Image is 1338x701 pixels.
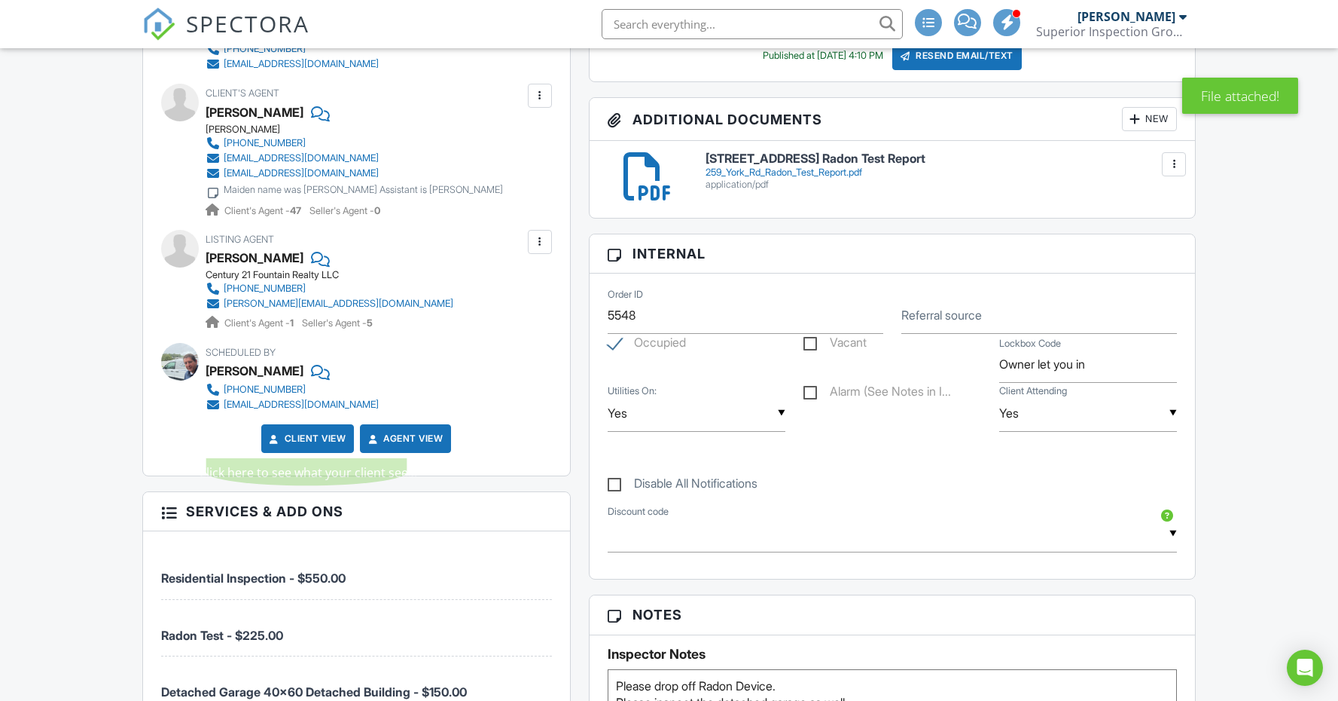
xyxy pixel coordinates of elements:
div: application/pdf [706,179,1178,191]
span: Detached Garage 40x60 Detached Building - $150.00 [161,684,467,699]
div: Century 21 Fountain Realty LLC [206,269,465,281]
div: [PHONE_NUMBER] [224,283,306,295]
span: Scheduled By [206,347,276,358]
a: [EMAIL_ADDRESS][DOMAIN_NAME] [206,57,379,72]
a: Client View [267,431,346,446]
a: Agent View [365,431,443,446]
label: Vacant [803,335,867,354]
a: [PHONE_NUMBER] [206,136,503,151]
input: Search everything... [602,9,903,39]
div: [PHONE_NUMBER] [224,137,306,149]
strong: 1 [290,317,294,329]
div: [EMAIL_ADDRESS][DOMAIN_NAME] [224,399,379,411]
div: File attached! [1182,78,1298,114]
span: Seller's Agent - [309,205,380,216]
img: The Best Home Inspection Software - Spectora [142,8,175,41]
span: Radon Test - $225.00 [161,628,283,643]
a: [PERSON_NAME] [206,101,303,124]
span: Client's Agent - [224,317,296,329]
input: Lockbox Code [999,346,1177,383]
a: [PHONE_NUMBER] [206,382,379,397]
a: [EMAIL_ADDRESS][DOMAIN_NAME] [206,151,503,166]
div: Published at [DATE] 4:10 PM [763,50,883,62]
div: Open Intercom Messenger [1287,650,1323,686]
div: New [1122,107,1177,131]
li: Service: Residential Inspection [161,543,552,599]
div: [EMAIL_ADDRESS][DOMAIN_NAME] [224,58,379,70]
div: [PERSON_NAME] [206,360,303,382]
label: Discount code [608,505,669,519]
label: Disable All Notifications [608,476,757,495]
div: [PERSON_NAME][EMAIL_ADDRESS][DOMAIN_NAME] [224,298,453,310]
h3: Notes [590,595,1196,635]
strong: 0 [374,205,380,216]
div: [EMAIL_ADDRESS][DOMAIN_NAME] [224,152,379,164]
strong: 47 [290,205,301,216]
span: Client's Agent - [224,205,303,216]
div: [PHONE_NUMBER] [224,384,306,396]
a: [EMAIL_ADDRESS][DOMAIN_NAME] [206,397,379,412]
h5: Inspector Notes [608,647,1178,662]
div: [PERSON_NAME] [1077,9,1175,24]
span: Residential Inspection - $550.00 [161,571,346,586]
a: [STREET_ADDRESS] Radon Test Report 259_York_Rd_Radon_Test_Report.pdf application/pdf [706,152,1178,191]
h3: Internal [590,234,1196,274]
label: Referral source [901,307,982,323]
label: Utilities On: [608,384,657,398]
strong: 5 [367,317,373,329]
a: [PHONE_NUMBER] [206,281,453,296]
div: [PERSON_NAME] [206,124,515,136]
h3: Services & Add ons [143,492,570,531]
a: [EMAIL_ADDRESS][DOMAIN_NAME] [206,166,503,181]
div: 259_York_Rd_Radon_Test_Report.pdf [706,167,1178,179]
a: [PERSON_NAME][EMAIL_ADDRESS][DOMAIN_NAME] [206,296,453,311]
label: Lockbox Code [999,337,1061,350]
h3: Additional Documents [590,98,1196,141]
h6: [STREET_ADDRESS] Radon Test Report [706,152,1178,166]
a: [PERSON_NAME] [206,246,303,269]
div: Superior Inspection Group [1036,24,1187,39]
label: Alarm (See Notes in Inspection Order) [803,384,951,403]
label: Client Attending [999,384,1067,398]
label: Occupied [608,335,686,354]
span: Client's Agent [206,87,279,99]
label: Order ID [608,288,643,302]
span: SPECTORA [186,8,309,39]
div: Resend Email/Text [892,41,1022,70]
li: Service: Radon Test [161,600,552,657]
div: [EMAIL_ADDRESS][DOMAIN_NAME] [224,167,379,179]
a: SPECTORA [142,20,309,52]
span: Listing Agent [206,234,274,245]
span: Seller's Agent - [302,317,373,329]
div: Maiden name was [PERSON_NAME] Assistant is [PERSON_NAME] [224,184,503,196]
